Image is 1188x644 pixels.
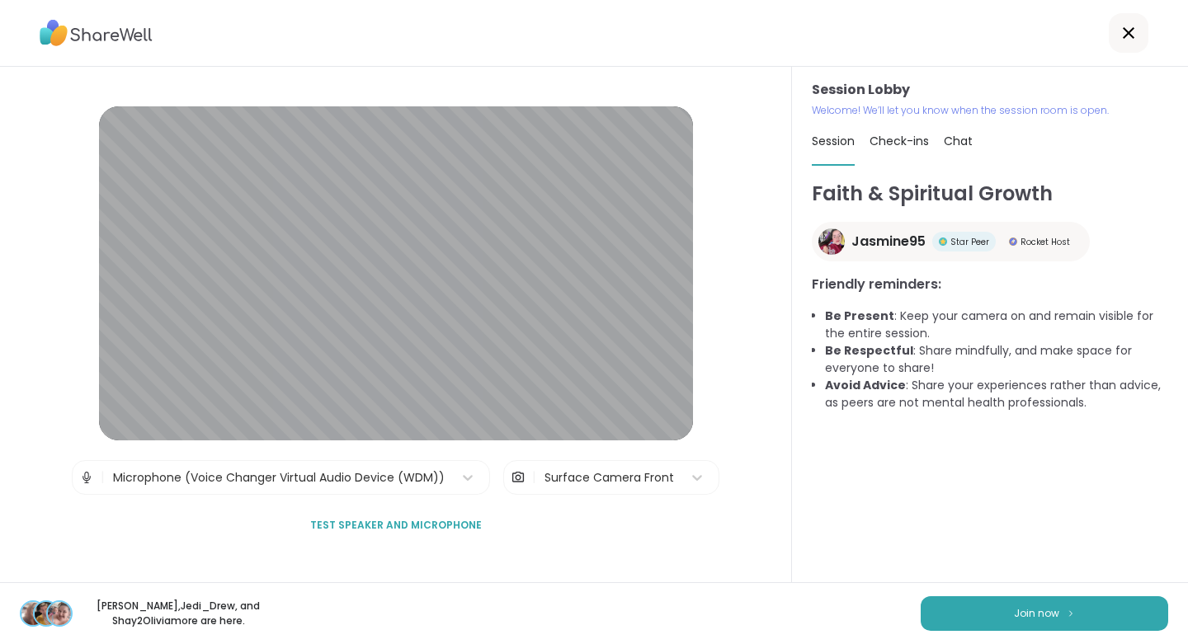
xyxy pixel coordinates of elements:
[812,80,1168,100] h3: Session Lobby
[825,342,1168,377] li: : Share mindfully, and make space for everyone to share!
[101,461,105,494] span: |
[544,469,674,487] div: Surface Camera Front
[870,133,929,149] span: Check-ins
[950,236,989,248] span: Star Peer
[1014,606,1059,621] span: Join now
[818,228,845,255] img: Jasmine95
[86,599,271,628] p: [PERSON_NAME] , Jedi_Drew , and Shay2Olivia more are here.
[812,133,855,149] span: Session
[944,133,973,149] span: Chat
[825,308,894,324] b: Be Present
[825,377,1168,411] li: : Share your experiences rather than advice, as peers are not mental health professionals.
[812,179,1168,209] h1: Faith & Spiritual Growth
[1021,236,1070,248] span: Rocket Host
[532,461,536,494] span: |
[1009,237,1017,246] img: Rocket Host
[921,596,1168,631] button: Join now
[939,237,947,246] img: Star Peer
[825,377,906,393] b: Avoid Advice
[79,461,94,494] img: Microphone
[812,103,1168,118] p: Welcome! We’ll let you know when the session room is open.
[812,222,1090,261] a: Jasmine95Jasmine95Star PeerStar PeerRocket HostRocket Host
[825,342,913,359] b: Be Respectful
[304,508,488,543] button: Test speaker and microphone
[40,14,153,52] img: ShareWell Logo
[310,518,482,533] span: Test speaker and microphone
[1066,609,1076,618] img: ShareWell Logomark
[48,602,71,625] img: Shay2Olivia
[21,602,45,625] img: dodi
[35,602,58,625] img: Jedi_Drew
[812,275,1168,294] h3: Friendly reminders:
[511,461,526,494] img: Camera
[825,308,1168,342] li: : Keep your camera on and remain visible for the entire session.
[851,232,926,251] span: Jasmine95
[113,469,445,487] div: Microphone (Voice Changer Virtual Audio Device (WDM))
